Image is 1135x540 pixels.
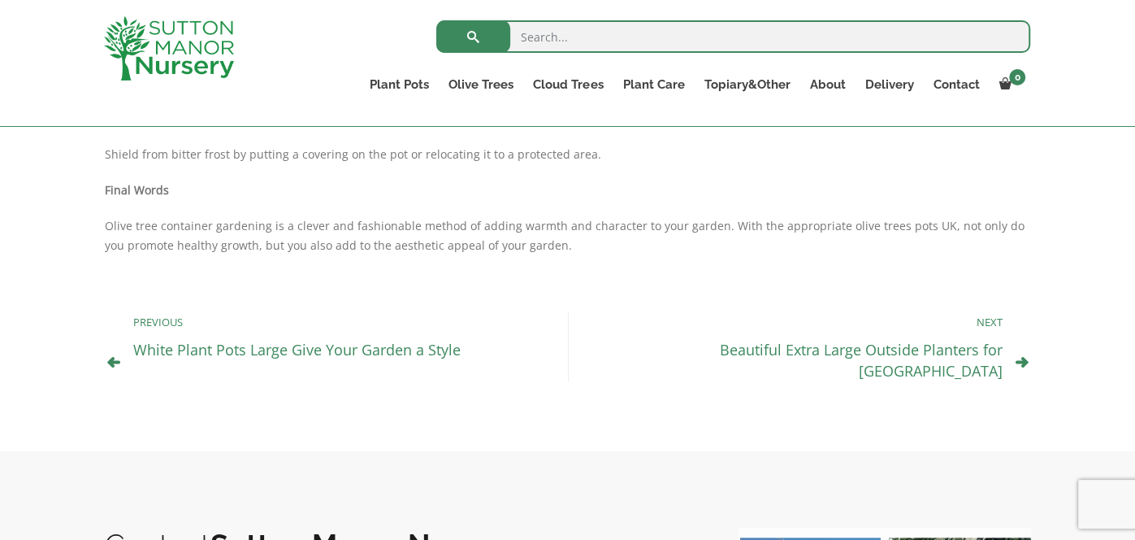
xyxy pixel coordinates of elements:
[694,73,799,96] a: Topiary&Other
[105,216,1031,255] p: Olive tree container gardening is a clever and fashionable method of adding warmth and character ...
[523,73,613,96] a: Cloud Trees
[1009,69,1025,85] span: 0
[585,312,1003,332] p: Next
[133,312,552,332] p: Previous
[104,16,234,81] img: logo
[436,20,1030,53] input: Search...
[105,145,1031,164] p: Shield from bitter frost by putting a covering on the pot or relocating it to a protected area.
[989,73,1030,96] a: 0
[923,73,989,96] a: Contact
[613,73,694,96] a: Plant Care
[133,340,461,359] a: White Plant Pots Large Give Your Garden a Style
[360,73,439,96] a: Plant Pots
[439,73,523,96] a: Olive Trees
[105,182,169,198] strong: Final Words
[855,73,923,96] a: Delivery
[799,73,855,96] a: About
[720,340,1003,381] a: Beautiful Extra Large Outside Planters for [GEOGRAPHIC_DATA]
